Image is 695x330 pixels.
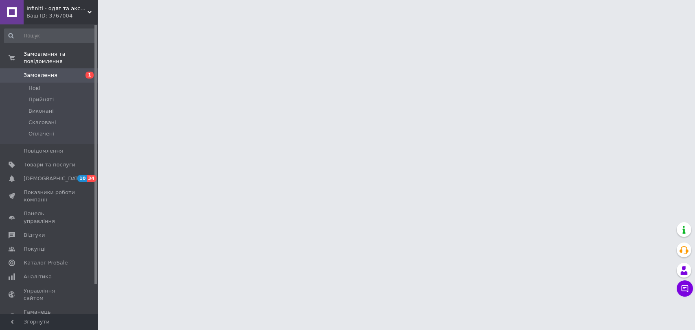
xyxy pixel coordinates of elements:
[24,72,57,79] span: Замовлення
[24,175,84,182] span: [DEMOGRAPHIC_DATA]
[86,72,94,79] span: 1
[24,50,98,65] span: Замовлення та повідомлення
[24,232,45,239] span: Відгуки
[29,119,56,126] span: Скасовані
[4,28,96,43] input: Пошук
[77,175,87,182] span: 10
[29,85,40,92] span: Нові
[24,245,46,253] span: Покупці
[24,273,52,280] span: Аналітика
[24,147,63,155] span: Повідомлення
[29,130,54,138] span: Оплачені
[677,280,693,297] button: Чат з покупцем
[24,189,75,203] span: Показники роботи компанії
[87,175,96,182] span: 34
[24,287,75,302] span: Управління сайтом
[29,107,54,115] span: Виконані
[26,12,98,20] div: Ваш ID: 3767004
[24,161,75,168] span: Товари та послуги
[24,308,75,323] span: Гаманець компанії
[24,259,68,267] span: Каталог ProSale
[24,210,75,225] span: Панель управління
[26,5,88,12] span: Infiniti - одяг та аксесуари
[29,96,54,103] span: Прийняті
